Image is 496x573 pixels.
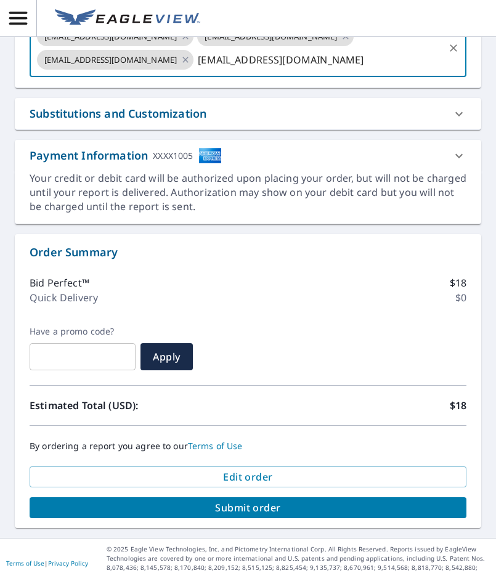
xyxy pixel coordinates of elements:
[6,559,44,567] a: Terms of Use
[37,54,184,66] span: [EMAIL_ADDRESS][DOMAIN_NAME]
[30,105,206,122] div: Substitutions and Customization
[30,398,248,413] p: Estimated Total (USD):
[6,559,88,567] p: |
[37,50,193,70] div: [EMAIL_ADDRESS][DOMAIN_NAME]
[455,290,466,305] p: $0
[30,441,466,452] p: By ordering a report you agree to our
[47,2,208,35] a: EV Logo
[30,497,466,518] button: Submit order
[153,147,193,164] div: XXXX1005
[450,398,466,413] p: $18
[30,275,89,290] p: Bid Perfect™
[30,290,98,305] p: Quick Delivery
[15,140,481,171] div: Payment InformationXXXX1005cardImage
[39,501,457,514] span: Submit order
[445,39,462,57] button: Clear
[39,470,457,484] span: Edit order
[140,343,193,370] button: Apply
[188,440,243,452] a: Terms of Use
[55,9,200,28] img: EV Logo
[198,147,222,164] img: cardImage
[30,244,466,261] p: Order Summary
[450,275,466,290] p: $18
[30,147,222,164] div: Payment Information
[30,326,136,337] label: Have a promo code?
[30,171,466,214] div: Your credit or debit card will be authorized upon placing your order, but will not be charged unt...
[30,466,466,487] button: Edit order
[150,350,183,364] span: Apply
[15,98,481,129] div: Substitutions and Customization
[48,559,88,567] a: Privacy Policy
